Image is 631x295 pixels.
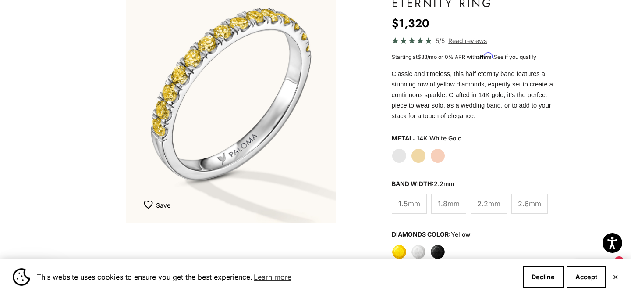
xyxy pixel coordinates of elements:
[451,230,471,238] variant-option-value: yellow
[392,228,471,241] legend: Diamonds Color:
[613,274,618,280] button: Close
[438,198,460,209] span: 1.8mm
[523,266,564,288] button: Decline
[144,200,156,209] img: wishlist
[392,177,454,191] legend: Band Width:
[392,36,562,46] a: 5/5 Read reviews
[144,196,170,214] button: Add to Wishlist
[392,54,536,60] span: Starting at /mo or 0% APR with .
[392,14,429,32] sale-price: $1,320
[518,198,541,209] span: 2.6mm
[398,198,420,209] span: 1.5mm
[37,270,516,284] span: This website uses cookies to ensure you get the best experience.
[567,266,606,288] button: Accept
[434,180,454,187] variant-option-value: 2.2mm
[494,54,536,60] a: See if you qualify - Learn more about Affirm Financing (opens in modal)
[13,268,30,286] img: Cookie banner
[392,132,415,145] legend: Metal:
[448,36,487,46] span: Read reviews
[477,53,493,59] span: Affirm
[436,36,445,46] span: 5/5
[417,132,462,145] variant-option-value: 14K White Gold
[477,198,500,209] span: 2.2mm
[392,70,553,119] span: Classic and timeless, this half eternity band features a stunning row of yellow diamonds, expertl...
[252,270,293,284] a: Learn more
[418,54,427,60] span: $83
